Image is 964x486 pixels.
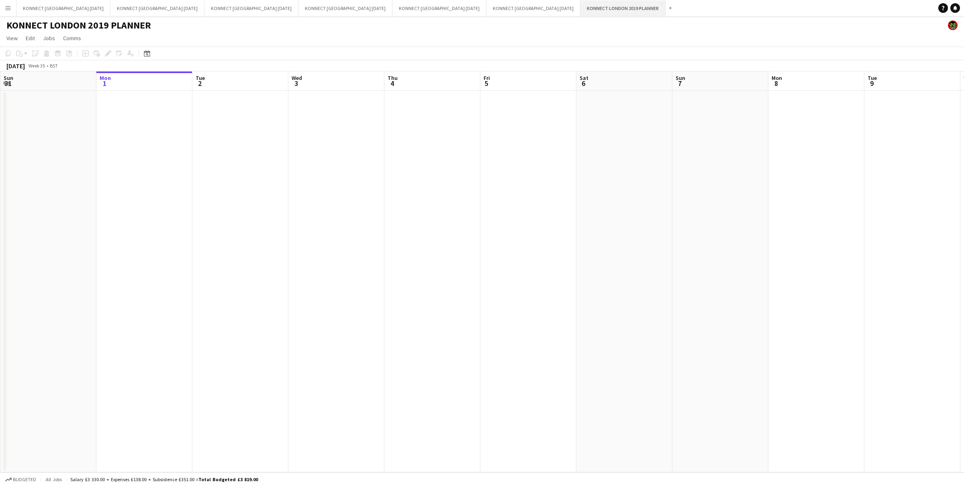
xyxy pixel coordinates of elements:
a: Edit [22,33,38,43]
button: Budgeted [4,475,37,484]
span: Sat [580,74,588,82]
span: Wed [292,74,302,82]
button: KONNECT LONDON 2019 PLANNER [580,0,666,16]
span: Total Budgeted £3 819.00 [198,476,258,482]
button: KONNECT [GEOGRAPHIC_DATA] [DATE] [392,0,486,16]
span: 7 [674,79,685,88]
a: Comms [60,33,84,43]
span: View [6,35,18,42]
button: KONNECT [GEOGRAPHIC_DATA] [DATE] [298,0,392,16]
span: 8 [770,79,782,88]
span: Week 35 [27,63,47,69]
span: Tue [868,74,877,82]
span: 4 [386,79,398,88]
span: Jobs [43,35,55,42]
h1: KONNECT LONDON 2019 PLANNER [6,19,151,31]
span: All jobs [44,476,63,482]
button: KONNECT [GEOGRAPHIC_DATA] [DATE] [204,0,298,16]
span: 6 [578,79,588,88]
a: View [3,33,21,43]
span: 9 [866,79,877,88]
span: 2 [194,79,205,88]
a: Jobs [40,33,58,43]
button: KONNECT [GEOGRAPHIC_DATA] [DATE] [486,0,580,16]
span: Fri [484,74,490,82]
span: 31 [2,79,13,88]
span: Thu [388,74,398,82]
span: Budgeted [13,477,36,482]
span: Comms [63,35,81,42]
span: Mon [772,74,782,82]
span: Edit [26,35,35,42]
span: 1 [98,79,111,88]
button: KONNECT [GEOGRAPHIC_DATA] [DATE] [110,0,204,16]
span: Tue [196,74,205,82]
div: BST [50,63,58,69]
span: Sun [4,74,13,82]
span: 5 [482,79,490,88]
div: Salary £3 330.00 + Expenses £138.00 + Subsistence £351.00 = [70,476,258,482]
button: KONNECT [GEOGRAPHIC_DATA] [DATE] [16,0,110,16]
div: [DATE] [6,62,25,70]
app-user-avatar: Konnect 24hr EMERGENCY NR* [948,20,958,30]
span: Mon [100,74,111,82]
span: Sun [676,74,685,82]
span: 3 [290,79,302,88]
